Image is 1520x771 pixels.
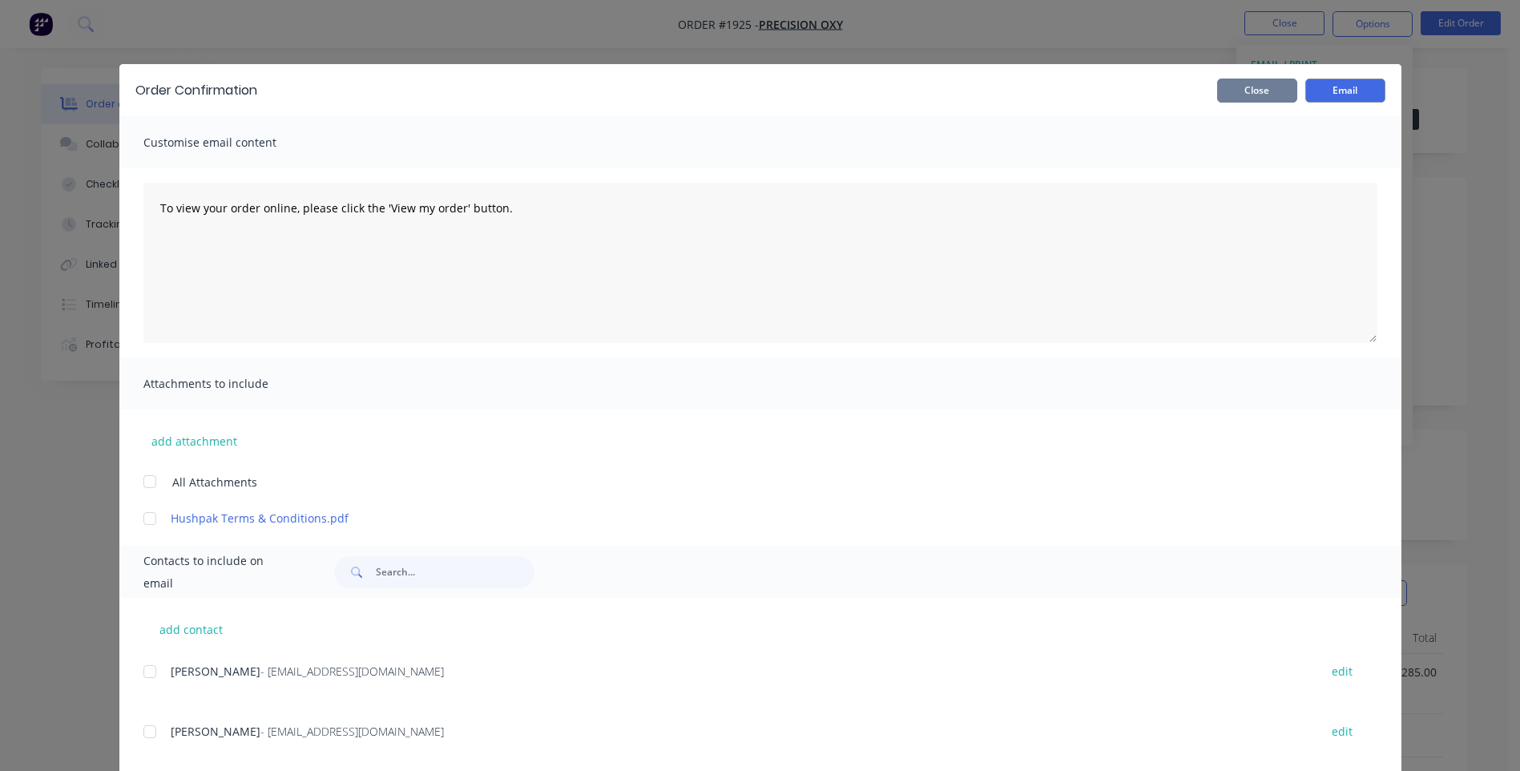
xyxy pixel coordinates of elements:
[143,131,320,154] span: Customise email content
[171,664,260,679] span: [PERSON_NAME]
[260,664,444,679] span: - [EMAIL_ADDRESS][DOMAIN_NAME]
[143,617,240,641] button: add contact
[135,81,257,100] div: Order Confirmation
[171,510,1303,527] a: Hushpak Terms & Conditions.pdf
[143,429,245,453] button: add attachment
[171,724,260,739] span: [PERSON_NAME]
[1217,79,1297,103] button: Close
[172,474,257,490] span: All Attachments
[143,183,1377,343] textarea: To view your order online, please click the 'View my order' button.
[1305,79,1385,103] button: Email
[260,724,444,739] span: - [EMAIL_ADDRESS][DOMAIN_NAME]
[143,550,295,595] span: Contacts to include on email
[1322,721,1362,742] button: edit
[1322,660,1362,682] button: edit
[376,556,534,588] input: Search...
[143,373,320,395] span: Attachments to include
